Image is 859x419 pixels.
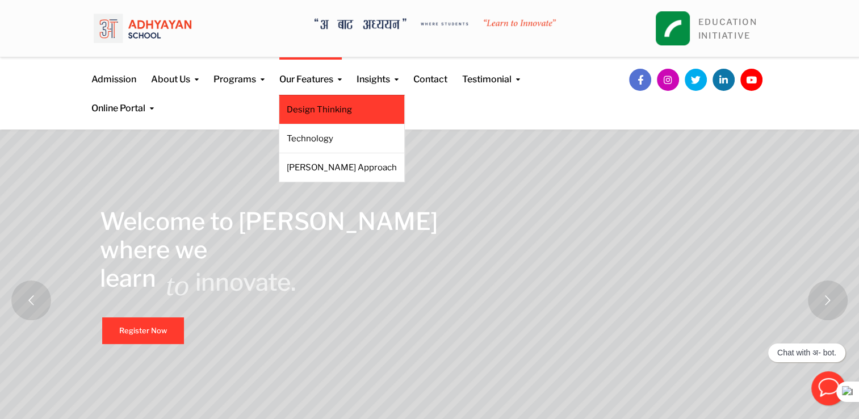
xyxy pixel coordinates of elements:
[94,9,191,48] img: logo
[91,86,154,115] a: Online Portal
[413,57,447,86] a: Contact
[698,17,757,41] a: EDUCATIONINITIATIVE
[462,57,520,86] a: Testimonial
[315,18,556,30] img: A Bata Adhyayan where students learn to Innovate
[287,103,397,116] a: Design Thinking
[656,11,690,45] img: square_leapfrog
[91,57,136,86] a: Admission
[287,161,397,174] a: [PERSON_NAME] Approach
[357,57,399,86] a: Insights
[166,271,189,299] rs-layer: to
[100,207,438,292] rs-layer: Welcome to [PERSON_NAME] where we learn
[151,57,199,86] a: About Us
[279,57,342,86] a: Our Features
[102,317,184,344] a: Register Now
[195,268,296,296] rs-layer: innovate.
[287,132,397,145] a: Technology
[777,348,836,358] p: Chat with अ- bot.
[213,57,265,86] a: Programs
